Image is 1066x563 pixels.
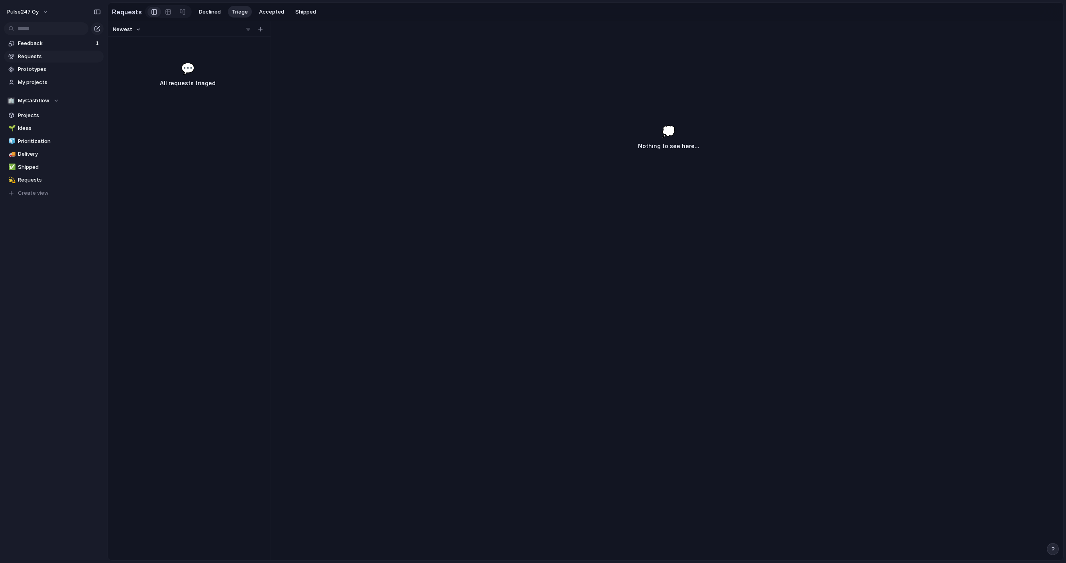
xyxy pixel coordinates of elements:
span: Shipped [295,8,316,16]
span: Accepted [259,8,284,16]
a: 🧊Prioritization [4,135,104,147]
span: Shipped [18,163,101,171]
button: 🌱 [7,124,15,132]
button: Triage [228,6,252,18]
a: My projects [4,76,104,88]
div: 🚚 [8,150,14,159]
div: ✅ [8,162,14,172]
a: ✅Shipped [4,161,104,173]
span: Delivery [18,150,101,158]
span: Newest [113,25,132,33]
button: Accepted [255,6,288,18]
span: Prototypes [18,65,101,73]
button: Create view [4,187,104,199]
button: ✅ [7,163,15,171]
a: Prototypes [4,63,104,75]
span: Projects [18,111,101,119]
span: Declined [199,8,221,16]
a: Requests [4,51,104,63]
div: 🌱 [8,124,14,133]
button: 🚚 [7,150,15,158]
div: 🧊 [8,137,14,146]
h3: Nothing to see here... [638,141,699,151]
a: 🚚Delivery [4,148,104,160]
span: 💬 [181,60,195,77]
span: Requests [18,176,101,184]
span: Create view [18,189,49,197]
span: Feedback [18,39,93,47]
a: Projects [4,109,104,121]
span: 1 [96,39,100,47]
a: 🌱Ideas [4,122,104,134]
span: My projects [18,78,101,86]
button: Declined [195,6,225,18]
div: 💫 [8,176,14,185]
button: 💫 [7,176,15,184]
div: 🏢 [7,97,15,105]
span: Ideas [18,124,101,132]
span: Prioritization [18,137,101,145]
span: Pulse247 Oy [7,8,39,16]
button: 🏢MyCashflow [4,95,104,107]
button: Pulse247 Oy [4,6,53,18]
button: 🧊 [7,137,15,145]
span: Requests [18,53,101,61]
span: 💭 [662,123,675,140]
button: Shipped [291,6,320,18]
span: MyCashflow [18,97,49,105]
a: Feedback1 [4,37,104,49]
a: 💫Requests [4,174,104,186]
h2: Requests [112,7,142,17]
button: Newest [112,24,142,35]
h3: All requests triaged [127,78,249,88]
span: Triage [232,8,248,16]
